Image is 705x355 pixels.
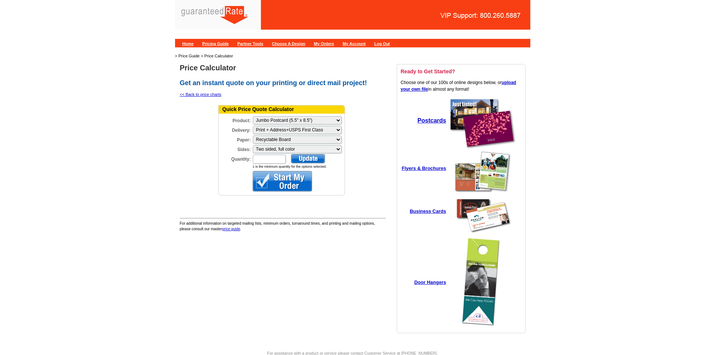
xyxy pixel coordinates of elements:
[202,41,229,46] a: Pricing Guide
[401,79,521,93] p: Choose one of our 100s of online designs below, or in almost any format!
[180,92,222,97] a: << Back to price charts
[414,280,446,285] a: Door Hangers
[219,125,252,134] label: Delivery:
[180,79,386,87] h2: Get an instant quote on your printing or direct mail project!
[410,208,446,214] strong: Business Cards
[180,64,386,72] h1: Price Calculator
[219,154,252,163] label: Quantity:
[461,237,504,328] img: create a door hanger
[219,135,252,143] label: Paper:
[449,98,516,150] img: create a postcard
[219,106,345,114] div: Quick Price Quote Calculator
[451,232,514,237] a: create a business card online
[414,279,446,285] strong: Door Hangers
[417,118,446,124] a: Postcards
[237,41,263,46] a: Partner Tools
[455,151,510,192] img: create a flyer
[222,227,240,231] a: price guide
[557,183,705,355] iframe: LiveChat chat widget
[401,68,521,75] h3: Ready to Get Started?
[175,54,233,58] span: > Price Guide > Price Calculator
[447,146,518,151] a: create a postcard online
[460,324,506,329] a: create a door hanger online
[402,165,446,171] strong: Flyers & Brochures
[314,41,334,46] a: My Orders
[401,80,516,92] a: upload your own file
[219,115,252,124] label: Product:
[453,195,512,234] img: create a business card
[453,188,512,193] a: create a flyer online
[180,221,375,231] span: For additional information on targeted mailing lists, minimum orders, turnaround times, and print...
[410,209,446,214] a: Business Cards
[219,144,252,153] label: Sides:
[182,41,194,46] a: Home
[253,164,345,170] div: 1 is the minimum quantity for the options selected.
[417,117,446,124] strong: Postcards
[272,41,305,46] a: Choose A Design
[402,166,446,171] a: Flyers & Brochures
[343,41,366,46] a: My Account
[374,41,390,46] a: Log Out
